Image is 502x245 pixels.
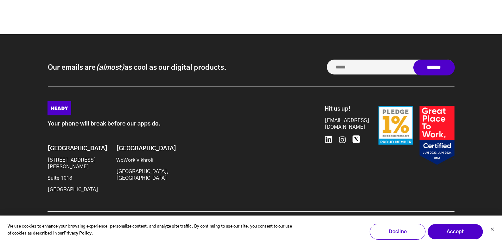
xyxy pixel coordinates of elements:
[48,186,99,193] p: [GEOGRAPHIC_DATA]
[490,227,494,233] button: Dismiss cookie banner
[48,101,71,115] img: Heady_Logo_Web-01 (1)
[8,223,294,238] p: We use cookies to enhance your browsing experience, personalize content, and analyze site traffic...
[325,117,363,131] a: [EMAIL_ADDRESS][DOMAIN_NAME]
[116,157,168,164] p: WeWork Vikhroli
[48,175,99,182] p: Suite 1018
[96,64,124,71] i: (almost)
[370,224,425,240] button: Decline
[48,121,296,127] p: Your phone will break before our apps do.
[116,145,168,152] h6: [GEOGRAPHIC_DATA]
[427,224,483,240] button: Accept
[64,230,92,237] a: Privacy Policy
[48,215,251,222] p: © 2025, Heady LLC.
[116,168,168,182] p: [GEOGRAPHIC_DATA], [GEOGRAPHIC_DATA]
[48,145,99,152] h6: [GEOGRAPHIC_DATA]
[48,157,99,170] p: [STREET_ADDRESS][PERSON_NAME]
[378,106,454,165] img: Badges-24
[48,63,226,72] p: Our emails are as cool as our digital products.
[325,106,363,113] h6: Hit us up!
